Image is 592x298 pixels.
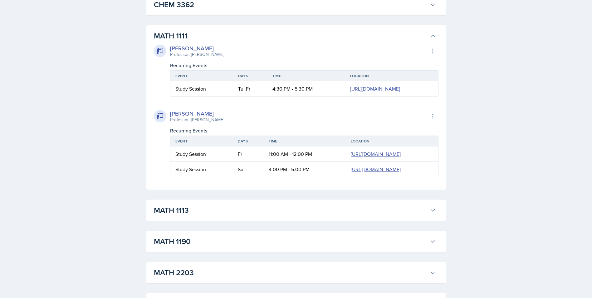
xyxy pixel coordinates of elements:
th: Time [267,71,345,81]
button: MATH 1111 [153,29,437,43]
a: [URL][DOMAIN_NAME] [351,151,401,157]
th: Location [346,136,438,147]
div: [PERSON_NAME] [170,109,224,118]
div: [PERSON_NAME] [170,44,224,52]
td: Tu, Fr [233,81,267,96]
td: 4:00 PM - 5:00 PM [264,162,346,177]
div: Professor: [PERSON_NAME] [170,51,224,58]
div: Professor: [PERSON_NAME] [170,117,224,123]
h3: MATH 1111 [154,30,427,42]
div: Recurring Events [170,127,438,134]
td: Fr [233,147,264,162]
th: Days [233,136,264,147]
div: Study Session [175,150,228,158]
th: Location [345,71,438,81]
td: Su [233,162,264,177]
th: Time [264,136,346,147]
a: [URL][DOMAIN_NAME] [351,166,401,173]
th: Days [233,71,267,81]
h3: MATH 2203 [154,267,427,278]
h3: MATH 1190 [154,236,427,247]
h3: MATH 1113 [154,205,427,216]
button: MATH 1190 [153,235,437,248]
div: Recurring Events [170,62,438,69]
td: 4:30 PM - 5:30 PM [267,81,345,96]
div: Study Session [175,166,228,173]
button: MATH 1113 [153,203,437,217]
a: [URL][DOMAIN_NAME] [350,85,400,92]
th: Event [170,71,233,81]
td: 11:00 AM - 12:00 PM [264,147,346,162]
button: MATH 2203 [153,266,437,280]
div: Study Session [175,85,228,92]
th: Event [170,136,233,147]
